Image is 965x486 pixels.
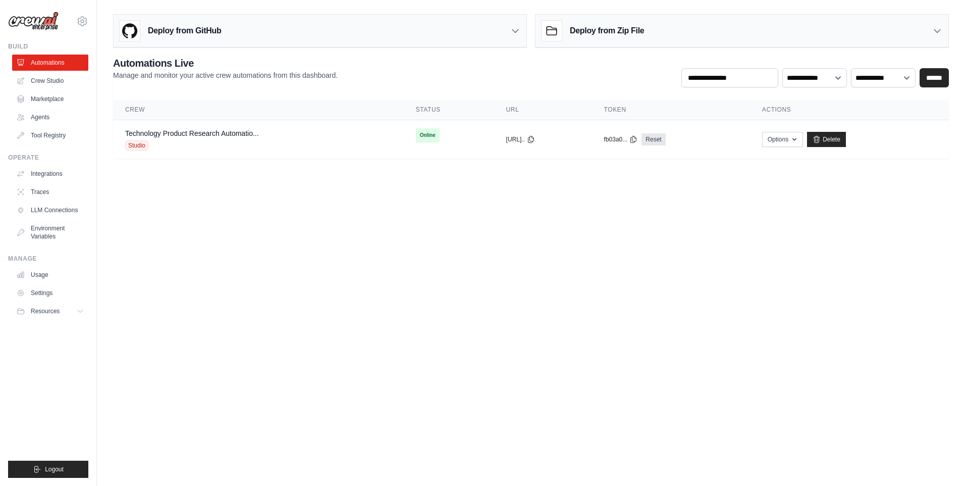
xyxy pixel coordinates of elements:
a: Delete [807,132,846,147]
a: Tool Registry [12,127,88,143]
img: GitHub Logo [120,21,140,41]
button: Resources [12,303,88,319]
a: Traces [12,184,88,200]
th: URL [494,100,592,120]
a: Integrations [12,166,88,182]
button: Logout [8,461,88,478]
p: Manage and monitor your active crew automations from this dashboard. [113,70,338,80]
a: Crew Studio [12,73,88,89]
span: Logout [45,465,64,473]
a: Marketplace [12,91,88,107]
a: Settings [12,285,88,301]
a: Usage [12,267,88,283]
a: Reset [641,133,665,145]
div: Operate [8,154,88,162]
a: Environment Variables [12,220,88,245]
button: fb03a0... [604,135,638,143]
a: Technology Product Research Automatio... [125,129,259,137]
th: Crew [113,100,404,120]
div: Build [8,42,88,51]
th: Actions [750,100,949,120]
span: Online [416,128,440,142]
a: Agents [12,109,88,125]
span: Resources [31,307,60,315]
a: Automations [12,55,88,71]
span: Studio [125,140,148,151]
h3: Deploy from Zip File [570,25,644,37]
th: Token [592,100,750,120]
button: Options [762,132,803,147]
img: Logo [8,12,59,31]
a: LLM Connections [12,202,88,218]
th: Status [404,100,494,120]
div: Manage [8,255,88,263]
h3: Deploy from GitHub [148,25,221,37]
h2: Automations Live [113,56,338,70]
